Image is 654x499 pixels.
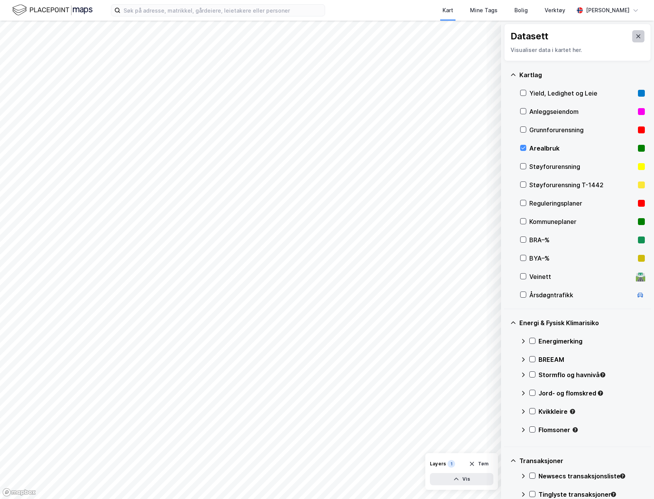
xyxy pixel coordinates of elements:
[529,107,635,116] div: Anleggseiendom
[464,458,493,470] button: Tøm
[443,6,453,15] div: Kart
[610,491,617,498] div: Tooltip anchor
[529,180,635,190] div: Støyforurensning T-1442
[538,370,645,379] div: Stormflo og havnivå
[519,70,645,79] div: Kartlag
[538,490,645,499] div: Tinglyste transaksjoner
[529,199,635,208] div: Reguleringsplaner
[430,461,446,467] div: Layers
[545,6,565,15] div: Verktøy
[616,462,654,499] iframe: Chat Widget
[572,426,579,433] div: Tooltip anchor
[447,460,455,468] div: 1
[514,6,528,15] div: Bolig
[519,456,645,465] div: Transaksjoner
[470,6,498,15] div: Mine Tags
[538,425,645,434] div: Flomsoner
[511,30,548,42] div: Datasett
[529,144,635,153] div: Arealbruk
[538,355,645,364] div: BREEAM
[430,473,493,485] button: Vis
[586,6,630,15] div: [PERSON_NAME]
[120,5,325,16] input: Søk på adresse, matrikkel, gårdeiere, leietakere eller personer
[529,162,635,171] div: Støyforurensning
[529,254,635,263] div: BYA–%
[538,337,645,346] div: Energimerking
[529,290,633,300] div: Årsdøgntrafikk
[529,125,635,134] div: Grunnforurensning
[529,235,635,245] div: BRA–%
[538,407,645,416] div: Kvikkleire
[529,89,635,98] div: Yield, Ledighet og Leie
[597,390,604,397] div: Tooltip anchor
[635,272,646,282] div: 🛣️
[616,462,654,499] div: Kontrollprogram for chat
[538,389,645,398] div: Jord- og flomskred
[519,318,645,327] div: Energi & Fysisk Klimarisiko
[569,408,576,415] div: Tooltip anchor
[538,471,645,481] div: Newsecs transaksjonsliste
[511,45,644,55] div: Visualiser data i kartet her.
[529,272,633,281] div: Veinett
[529,217,635,226] div: Kommuneplaner
[2,488,36,497] a: Mapbox homepage
[599,371,606,378] div: Tooltip anchor
[12,3,93,17] img: logo.f888ab2527a4732fd821a326f86c7f29.svg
